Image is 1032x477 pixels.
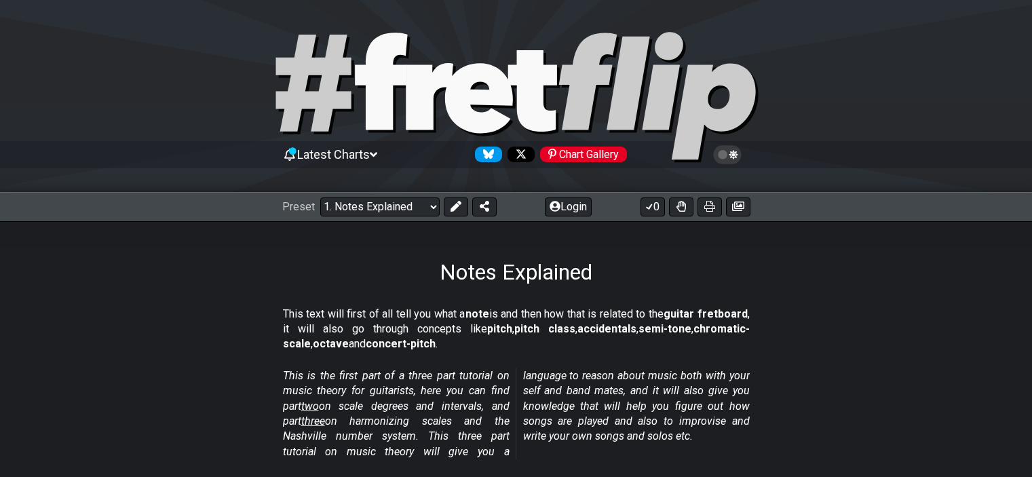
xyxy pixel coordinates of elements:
span: Preset [282,200,315,213]
p: This text will first of all tell you what a is and then how that is related to the , it will also... [283,307,750,352]
span: Toggle light / dark theme [720,149,735,161]
a: Follow #fretflip at X [502,147,535,162]
button: 0 [641,197,665,216]
span: Latest Charts [297,147,370,161]
em: This is the first part of a three part tutorial on music theory for guitarists, here you can find... [283,369,750,458]
select: Preset [320,197,440,216]
span: two [301,400,319,413]
button: Edit Preset [444,197,468,216]
a: Follow #fretflip at Bluesky [470,147,502,162]
strong: accidentals [577,322,636,335]
strong: concert-pitch [366,337,436,350]
button: Login [545,197,592,216]
h1: Notes Explained [440,259,592,285]
strong: pitch [487,322,512,335]
strong: octave [313,337,349,350]
div: Chart Gallery [540,147,627,162]
strong: guitar fretboard [664,307,748,320]
strong: pitch class [514,322,575,335]
a: #fretflip at Pinterest [535,147,627,162]
button: Print [697,197,722,216]
button: Create image [726,197,750,216]
button: Toggle Dexterity for all fretkits [669,197,693,216]
strong: semi-tone [638,322,691,335]
button: Share Preset [472,197,497,216]
strong: note [465,307,489,320]
span: three [301,415,325,427]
